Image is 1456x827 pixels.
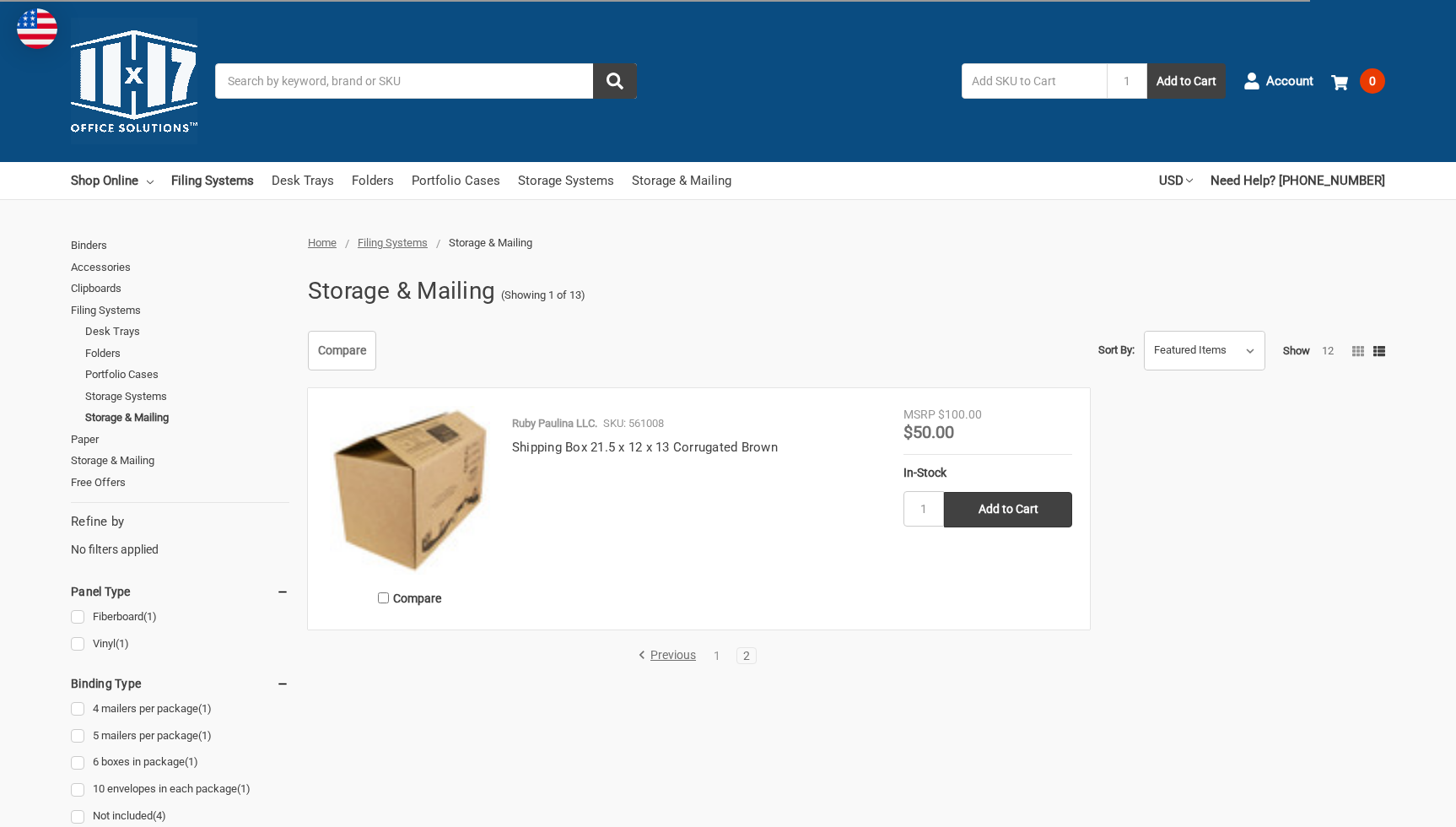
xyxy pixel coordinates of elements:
[85,343,289,365] a: Folders
[71,778,289,801] a: 10 envelopes in each package
[71,725,289,748] a: 5 mailers per package
[603,415,664,432] p: SKU: 561008
[85,386,289,408] a: Storage Systems
[378,592,389,603] input: Compare
[632,162,731,199] a: Storage & Mailing
[1331,59,1385,103] a: 0
[71,606,289,629] a: Fiberboard
[71,698,289,721] a: 4 mailers per package
[938,408,982,421] span: $100.00
[352,162,394,199] a: Folders
[71,278,289,300] a: Clipboards
[449,236,532,249] span: Storage & Mailing
[71,673,289,694] h5: Binding Type
[71,18,197,144] img: 11x17.com
[198,729,212,742] span: (1)
[1098,338,1135,363] label: Sort By:
[171,162,254,199] a: Filing Systems
[326,406,494,575] img: Shipping Box 21.5 x 12 x 13 Corrugated Brown
[944,492,1072,527] input: Add to Cart
[198,702,212,715] span: (1)
[71,633,289,656] a: Vinyl
[237,782,251,795] span: (1)
[903,406,936,424] div: MSRP
[308,269,495,313] h1: Storage & Mailing
[85,364,289,386] a: Portfolio Cases
[85,407,289,429] a: Storage & Mailing
[185,755,198,768] span: (1)
[518,162,614,199] a: Storage Systems
[17,8,57,49] img: duty and tax information for United States
[71,472,289,494] a: Free Offers
[308,331,376,371] a: Compare
[116,637,129,650] span: (1)
[1243,59,1313,103] a: Account
[903,422,954,442] span: $50.00
[326,584,494,612] label: Compare
[1360,68,1385,94] span: 0
[638,648,702,663] a: Previous
[358,236,428,249] a: Filing Systems
[708,650,726,662] a: 1
[215,63,637,99] input: Search by keyword, brand or SKU
[1266,72,1313,91] span: Account
[512,415,597,432] p: Ruby Paulina LLC.
[412,162,500,199] a: Portfolio Cases
[1147,63,1226,99] button: Add to Cart
[71,300,289,322] a: Filing Systems
[501,287,585,304] span: (Showing 1 of 13)
[1322,344,1334,357] a: 12
[71,512,289,558] div: No filters applied
[1159,162,1193,199] a: USD
[85,321,289,343] a: Desk Trays
[962,63,1107,99] input: Add SKU to Cart
[272,162,334,199] a: Desk Trays
[71,429,289,451] a: Paper
[1211,162,1385,199] a: Need Help? [PHONE_NUMBER]
[71,581,289,602] h5: Panel Type
[71,235,289,257] a: Binders
[71,257,289,278] a: Accessories
[71,162,154,199] a: Shop Online
[153,809,166,822] span: (4)
[308,236,337,249] a: Home
[71,512,289,532] h5: Refine by
[903,464,1072,482] div: In-Stock
[143,610,157,623] span: (1)
[71,450,289,472] a: Storage & Mailing
[1283,344,1310,357] span: Show
[512,440,778,455] a: Shipping Box 21.5 x 12 x 13 Corrugated Brown
[737,650,756,662] a: 2
[71,751,289,774] a: 6 boxes in package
